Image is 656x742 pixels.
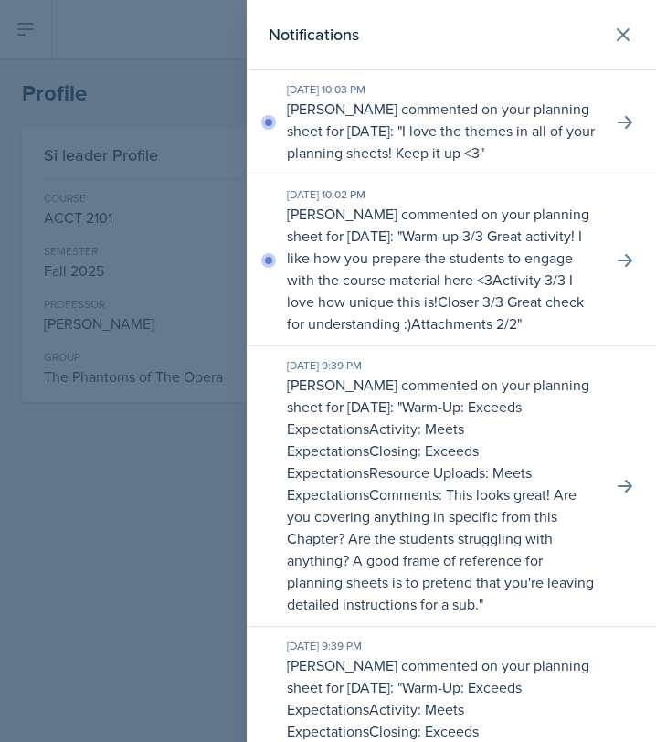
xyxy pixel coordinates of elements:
div: [DATE] 10:03 PM [287,81,598,98]
div: [DATE] 10:02 PM [287,186,598,203]
p: Resource Uploads: Meets Expectations [287,462,532,504]
p: Activity: Meets Expectations [287,419,464,461]
p: Closing: Exceeds Expectations [287,440,479,482]
p: Warm-up 3/3 Great activity! I like how you prepare the students to engage with the course materia... [287,226,582,290]
p: Comments: This looks great! Are you covering anything in specific from this Chapter? Are the stud... [287,484,594,614]
p: [PERSON_NAME] commented on your planning sheet for [DATE]: " " [287,203,598,334]
div: [DATE] 9:39 PM [287,357,598,374]
h2: Notifications [269,22,359,48]
p: Attachments 2/2 [411,313,517,334]
p: Activity: Meets Expectations [287,699,464,741]
p: [PERSON_NAME] commented on your planning sheet for [DATE]: " " [287,374,598,615]
div: [DATE] 9:39 PM [287,638,598,654]
p: Warm-Up: Exceeds Expectations [287,397,522,439]
p: [PERSON_NAME] commented on your planning sheet for [DATE]: " " [287,98,598,164]
p: Warm-Up: Exceeds Expectations [287,677,522,719]
p: I love the themes in all of your planning sheets! Keep it up <3 [287,121,595,163]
